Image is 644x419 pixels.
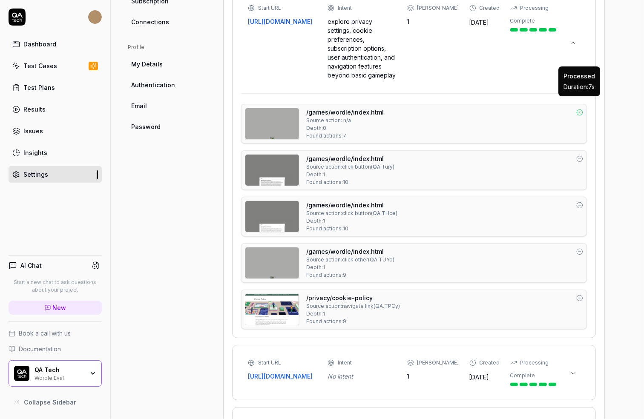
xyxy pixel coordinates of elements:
span: Book a call with us [19,329,71,338]
div: Created [480,4,500,12]
img: Screenshot [245,155,299,186]
a: Dashboard [9,36,102,52]
span: Depth: 1 [306,310,325,318]
div: 1 [407,372,459,381]
div: Intent [338,4,352,12]
a: /games/wordle/index.html [306,154,384,163]
span: Depth: 1 [306,171,325,178]
div: Start URL [258,4,281,12]
img: Screenshot [245,201,299,232]
div: Start URL [258,359,281,367]
div: Test Plans [23,83,55,92]
div: Issues [23,126,43,135]
span: Found actions: 7 [306,132,346,140]
div: Source action: click button ( QA.THce ) [306,209,397,217]
div: Processing [520,359,549,367]
span: Connections [131,17,169,26]
a: Documentation [9,344,102,353]
a: /games/wordle/index.html [306,201,384,209]
time: [DATE] [469,19,489,26]
span: Source action: n/a [306,117,351,124]
a: New [9,301,102,315]
span: Depth: 1 [306,217,325,225]
a: Results [9,101,102,118]
a: [URL][DOMAIN_NAME] [248,17,317,26]
div: explore privacy settings, cookie preferences, subscription options, user authentication, and navi... [328,17,397,80]
div: 1 [407,17,459,26]
a: Settings [9,166,102,183]
span: Depth: 0 [306,124,326,132]
div: No intent [328,372,397,381]
span: Found actions: 9 [306,318,346,325]
a: /games/wordle/index.html [306,108,384,117]
div: Source action: click button ( QA.Tury ) [306,163,394,171]
a: Issues [9,123,102,139]
div: Created [480,359,500,367]
span: Password [131,122,161,131]
div: Wordle Eval [34,374,84,381]
div: Settings [23,170,48,179]
a: Password [128,119,210,135]
div: Intent [338,359,352,367]
div: Duration: 7s [563,82,595,91]
span: Documentation [19,344,61,353]
div: Processed [563,72,595,80]
div: Results [23,105,46,114]
span: Authentication [131,80,175,89]
div: Profile [128,43,210,51]
a: Test Cases [9,57,102,74]
a: Email [128,98,210,114]
div: Source action: click other ( QA.TUYo ) [306,256,394,264]
span: New [53,303,66,312]
div: QA Tech [34,366,84,374]
button: QA Tech LogoQA TechWordle Eval [9,360,102,387]
a: Test Plans [9,79,102,96]
span: Email [131,101,147,110]
span: Collapse Sidebar [24,398,76,407]
span: Found actions: 9 [306,271,346,279]
img: Screenshot [245,294,299,325]
button: Collapse Sidebar [9,393,102,410]
div: Test Cases [23,61,57,70]
a: Connections [128,14,210,30]
a: /games/wordle/index.html [306,247,384,256]
div: [PERSON_NAME] [417,359,459,367]
a: My Details [128,56,210,72]
img: Screenshot [245,247,299,278]
p: Start a new chat to ask questions about your project [9,278,102,294]
img: QA Tech Logo [14,366,29,381]
a: [URL][DOMAIN_NAME] [248,372,317,381]
div: [PERSON_NAME] [417,4,459,12]
img: Screenshot [245,108,299,139]
time: [DATE] [469,373,489,381]
a: Insights [9,144,102,161]
a: Book a call with us [9,329,102,338]
div: Dashboard [23,40,56,49]
span: My Details [131,60,163,69]
h4: AI Chat [20,261,42,270]
div: Source action: navigate link ( QA.TPCy ) [306,302,400,310]
span: Found actions: 10 [306,178,348,186]
span: Depth: 1 [306,264,325,271]
div: Insights [23,148,47,157]
a: /privacy/cookie-policy [306,293,373,302]
span: Found actions: 10 [306,225,348,232]
a: Authentication [128,77,210,93]
div: Complete [510,372,535,379]
div: Processing [520,4,549,12]
div: Complete [510,17,535,25]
